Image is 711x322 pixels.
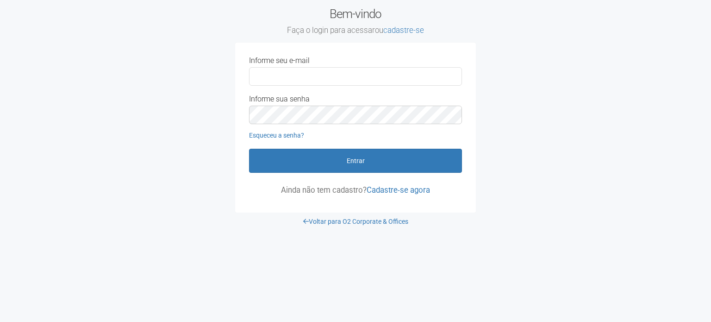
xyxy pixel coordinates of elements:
p: Ainda não tem cadastro? [249,186,462,194]
span: ou [375,25,424,35]
small: Faça o login para acessar [235,25,476,36]
a: Cadastre-se agora [367,185,430,195]
a: cadastre-se [383,25,424,35]
h2: Bem-vindo [235,7,476,36]
button: Entrar [249,149,462,173]
label: Informe seu e-mail [249,57,310,65]
label: Informe sua senha [249,95,310,103]
a: Esqueceu a senha? [249,132,304,139]
a: Voltar para O2 Corporate & Offices [303,218,408,225]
